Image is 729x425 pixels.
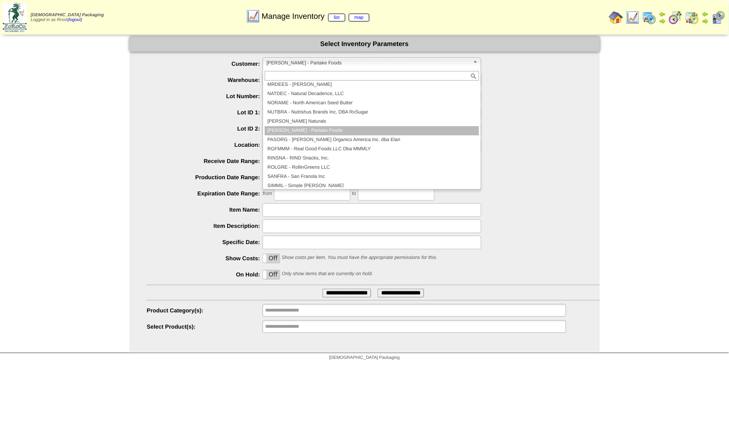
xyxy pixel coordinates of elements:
[263,191,272,197] span: from
[147,109,263,116] label: Lot ID 1:
[147,158,263,164] label: Receive Date Range:
[147,60,263,67] label: Customer:
[246,9,260,23] img: line_graph.gif
[702,18,709,25] img: arrowright.gif
[265,172,479,181] li: SANFRA - San Franola Inc
[265,145,479,154] li: RGFMMM - Real Good Foods LLC Dba MMMLY
[147,239,263,245] label: Specific Date:
[147,307,263,314] label: Product Category(s):
[711,11,725,25] img: calendarcustomer.gif
[265,108,479,117] li: NUTBRA - Nutrishus Brands Inc, DBA RxSugar
[147,190,263,197] label: Expiration Date Range:
[265,117,479,126] li: [PERSON_NAME] Naturals
[147,323,263,330] label: Select Product(s):
[626,11,640,25] img: line_graph.gif
[263,254,280,263] div: OnOff
[263,270,280,280] div: OnOff
[266,58,470,68] span: [PERSON_NAME] - Partake Foods
[147,142,263,148] label: Location:
[265,126,479,135] li: [PERSON_NAME] - Partake Foods
[352,191,356,197] span: to
[147,255,263,262] label: Show Costs:
[31,13,104,22] span: Logged in as Rrost
[659,18,666,25] img: arrowright.gif
[265,154,479,163] li: RINSNA - RIND Snacks, Inc.
[147,271,263,278] label: On Hold:
[349,14,369,21] a: map
[130,36,600,52] div: Select Inventory Parameters
[702,11,709,18] img: arrowleft.gif
[67,18,82,22] a: (logout)
[147,93,263,99] label: Lot Number:
[147,125,263,132] label: Lot ID 2:
[147,174,263,181] label: Production Date Range:
[669,11,683,25] img: calendarblend.gif
[265,80,479,89] li: MRDEES - [PERSON_NAME]
[3,3,27,32] img: zoroco-logo-small.webp
[265,163,479,172] li: ROLGRE - RollinGreens LLC
[147,206,263,213] label: Item Name:
[147,77,263,83] label: Warehouse:
[282,255,438,261] span: Show costs per item. You must have the appropriate permissions for this.
[265,135,479,145] li: PASORG - [PERSON_NAME] Organics America Inc. dba Elari
[265,181,479,191] li: SIMMIL - Simple [PERSON_NAME]
[642,11,656,25] img: calendarprod.gif
[609,11,623,25] img: home.gif
[685,11,699,25] img: calendarinout.gif
[659,11,666,18] img: arrowleft.gif
[147,223,263,229] label: Item Description:
[328,14,345,21] a: list
[265,99,479,108] li: NORAME - North American Seed Butter
[329,355,400,360] span: [DEMOGRAPHIC_DATA] Packaging
[263,254,280,263] label: Off
[31,13,104,18] span: [DEMOGRAPHIC_DATA] Packaging
[262,12,369,21] span: Manage Inventory
[263,270,280,279] label: Off
[265,89,479,99] li: NATDEC - Natural Decadence, LLC
[282,272,373,277] span: Only show items that are currently on hold.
